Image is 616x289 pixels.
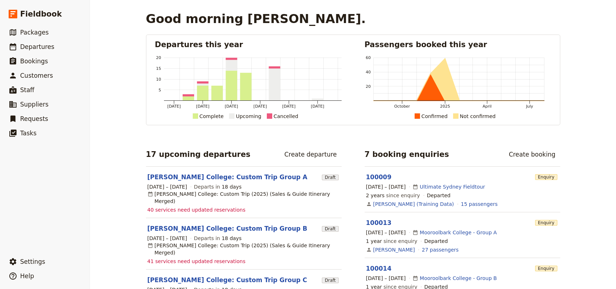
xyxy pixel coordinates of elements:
[20,272,34,280] span: Help
[366,275,406,282] span: [DATE] – [DATE]
[225,104,238,109] tspan: [DATE]
[147,235,187,242] span: [DATE] – [DATE]
[366,193,385,198] span: 2 years
[20,29,49,36] span: Packages
[311,104,324,109] tspan: [DATE]
[424,238,448,245] div: Departed
[366,238,382,244] span: 1 year
[20,9,62,19] span: Fieldbook
[525,104,533,109] tspan: July
[282,104,295,109] tspan: [DATE]
[167,104,181,109] tspan: [DATE]
[253,104,266,109] tspan: [DATE]
[366,70,371,74] tspan: 40
[440,104,450,109] tspan: 2025
[483,104,492,109] tspan: April
[20,43,54,50] span: Departures
[146,12,366,26] h1: Good morning [PERSON_NAME].
[156,77,161,82] tspan: 10
[420,275,497,282] a: Mooroolbark College - Group B
[427,192,451,199] div: Departed
[373,200,454,208] a: [PERSON_NAME] (Training Data)
[394,104,410,109] tspan: October
[158,88,161,92] tspan: 5
[274,112,298,121] div: Cancelled
[147,183,187,190] span: [DATE] – [DATE]
[535,266,557,271] span: Enquiry
[194,183,241,190] span: Departs in
[322,277,338,283] span: Draft
[147,173,307,181] a: [PERSON_NAME] College: Custom Trip Group A
[20,115,48,122] span: Requests
[373,246,415,253] a: [PERSON_NAME]
[156,55,161,60] tspan: 20
[200,112,224,121] div: Complete
[146,149,251,160] h2: 17 upcoming departures
[20,130,37,137] span: Tasks
[280,148,342,161] a: Create departure
[366,173,392,181] a: 100009
[147,242,340,256] div: [PERSON_NAME] College: Custom Trip (2025) (Sales & Guide Itinerary Merged)
[366,229,406,236] span: [DATE] – [DATE]
[422,246,458,253] a: View the passengers for this booking
[461,200,498,208] a: View the passengers for this booking
[366,219,392,226] a: 100013
[504,148,560,161] a: Create booking
[365,149,449,160] h2: 7 booking enquiries
[236,112,261,121] div: Upcoming
[196,104,209,109] tspan: [DATE]
[366,55,371,60] tspan: 60
[366,84,371,89] tspan: 20
[322,226,338,232] span: Draft
[366,265,392,272] a: 100014
[147,276,307,284] a: [PERSON_NAME] College: Custom Trip Group C
[147,190,340,205] div: [PERSON_NAME] College: Custom Trip (2025) (Sales & Guide Itinerary Merged)
[194,235,241,242] span: Departs in
[20,58,48,65] span: Bookings
[155,39,342,50] h2: Departures this year
[147,224,307,233] a: [PERSON_NAME] College: Custom Trip Group B
[222,184,241,190] span: 18 days
[460,112,496,121] div: Not confirmed
[366,192,420,199] span: since enquiry
[20,101,49,108] span: Suppliers
[322,175,338,180] span: Draft
[20,72,53,79] span: Customers
[156,66,161,71] tspan: 15
[420,183,485,190] a: Ultimate Sydney Fieldtour
[366,238,417,245] span: since enquiry
[420,229,497,236] a: Mooroolbark College - Group A
[147,258,246,265] span: 41 services need updated reservations
[366,183,406,190] span: [DATE] – [DATE]
[421,112,448,121] div: Confirmed
[222,235,241,241] span: 18 days
[20,258,45,265] span: Settings
[365,39,551,50] h2: Passengers booked this year
[535,174,557,180] span: Enquiry
[535,220,557,226] span: Enquiry
[147,206,246,213] span: 40 services need updated reservations
[20,86,35,94] span: Staff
